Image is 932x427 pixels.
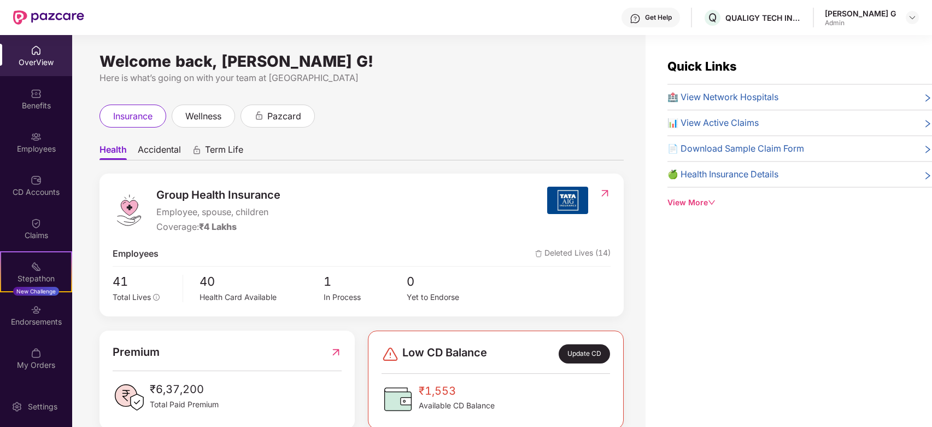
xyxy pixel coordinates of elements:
div: In Process [324,291,407,303]
span: 📊 View Active Claims [667,116,759,130]
img: CDBalanceIcon [382,383,414,416]
img: PaidPremiumIcon [113,381,145,414]
div: QUALIGY TECH INDIA PRIVATE LIMITED [725,13,802,23]
span: 🏥 View Network Hospitals [667,90,778,104]
div: Update CD [559,344,610,363]
div: Admin [825,19,896,27]
div: Stepathon [1,273,71,284]
div: animation [254,111,264,120]
span: Employees [113,247,159,261]
div: Here is what’s going on with your team at [GEOGRAPHIC_DATA] [99,71,624,85]
img: svg+xml;base64,PHN2ZyBpZD0iRW1wbG95ZWVzIiB4bWxucz0iaHR0cDovL3d3dy53My5vcmcvMjAwMC9zdmciIHdpZHRoPS... [31,131,42,142]
div: animation [192,145,202,155]
div: Health Card Available [200,291,324,303]
span: Total Paid Premium [150,399,219,411]
img: svg+xml;base64,PHN2ZyB4bWxucz0iaHR0cDovL3d3dy53My5vcmcvMjAwMC9zdmciIHdpZHRoPSIyMSIgaGVpZ2h0PSIyMC... [31,261,42,272]
span: 🍏 Health Insurance Details [667,168,778,181]
img: svg+xml;base64,PHN2ZyBpZD0iU2V0dGluZy0yMHgyMCIgeG1sbnM9Imh0dHA6Ly93d3cudzMub3JnLzIwMDAvc3ZnIiB3aW... [11,401,22,412]
span: 📄 Download Sample Claim Form [667,142,804,155]
span: 41 [113,272,175,291]
span: Available CD Balance [419,400,495,412]
img: svg+xml;base64,PHN2ZyBpZD0iSGVscC0zMngzMiIgeG1sbnM9Imh0dHA6Ly93d3cudzMub3JnLzIwMDAvc3ZnIiB3aWR0aD... [630,13,641,24]
span: pazcard [267,109,301,123]
span: Accidental [138,144,181,160]
img: svg+xml;base64,PHN2ZyBpZD0iRHJvcGRvd24tMzJ4MzIiIHhtbG5zPSJodHRwOi8vd3d3LnczLm9yZy8yMDAwL3N2ZyIgd2... [908,13,917,22]
img: RedirectIcon [330,344,342,361]
img: svg+xml;base64,PHN2ZyBpZD0iTXlfT3JkZXJzIiBkYXRhLW5hbWU9Ik15IE9yZGVycyIgeG1sbnM9Imh0dHA6Ly93d3cudz... [31,348,42,359]
span: Low CD Balance [402,344,487,363]
span: ₹4 Lakhs [199,221,237,232]
img: svg+xml;base64,PHN2ZyBpZD0iQmVuZWZpdHMiIHhtbG5zPSJodHRwOi8vd3d3LnczLm9yZy8yMDAwL3N2ZyIgd2lkdGg9Ij... [31,88,42,99]
span: Q [708,11,717,24]
span: ₹6,37,200 [150,381,219,398]
div: Coverage: [156,220,280,234]
span: Term Life [205,144,243,160]
span: Quick Links [667,59,737,73]
span: info-circle [153,294,160,301]
span: right [923,118,932,130]
div: [PERSON_NAME] G [825,8,896,19]
img: insurerIcon [547,187,588,214]
span: right [923,93,932,104]
div: View More [667,197,932,209]
span: Health [99,144,127,160]
div: Welcome back, [PERSON_NAME] G! [99,57,624,66]
span: down [708,199,716,206]
span: Premium [113,344,160,361]
img: svg+xml;base64,PHN2ZyBpZD0iQ0RfQWNjb3VudHMiIGRhdGEtbmFtZT0iQ0QgQWNjb3VudHMiIHhtbG5zPSJodHRwOi8vd3... [31,175,42,186]
img: New Pazcare Logo [13,10,84,25]
img: svg+xml;base64,PHN2ZyBpZD0iRGFuZ2VyLTMyeDMyIiB4bWxucz0iaHR0cDovL3d3dy53My5vcmcvMjAwMC9zdmciIHdpZH... [382,345,399,363]
div: New Challenge [13,287,59,296]
img: deleteIcon [535,250,542,257]
span: 40 [200,272,324,291]
img: logo [113,194,145,227]
span: Total Lives [113,292,151,302]
span: insurance [113,109,153,123]
span: 0 [407,272,490,291]
span: Employee, spouse, children [156,205,280,219]
span: 1 [324,272,407,291]
span: Group Health Insurance [156,187,280,204]
span: wellness [185,109,221,123]
span: right [923,144,932,155]
span: Deleted Lives (14) [535,247,611,261]
div: Settings [25,401,61,412]
img: RedirectIcon [599,188,611,199]
img: svg+xml;base64,PHN2ZyBpZD0iQ2xhaW0iIHhtbG5zPSJodHRwOi8vd3d3LnczLm9yZy8yMDAwL3N2ZyIgd2lkdGg9IjIwIi... [31,218,42,229]
div: Get Help [645,13,672,22]
img: svg+xml;base64,PHN2ZyBpZD0iSG9tZSIgeG1sbnM9Imh0dHA6Ly93d3cudzMub3JnLzIwMDAvc3ZnIiB3aWR0aD0iMjAiIG... [31,45,42,56]
img: svg+xml;base64,PHN2ZyBpZD0iRW5kb3JzZW1lbnRzIiB4bWxucz0iaHR0cDovL3d3dy53My5vcmcvMjAwMC9zdmciIHdpZH... [31,304,42,315]
div: Yet to Endorse [407,291,490,303]
span: right [923,170,932,181]
span: ₹1,553 [419,383,495,400]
